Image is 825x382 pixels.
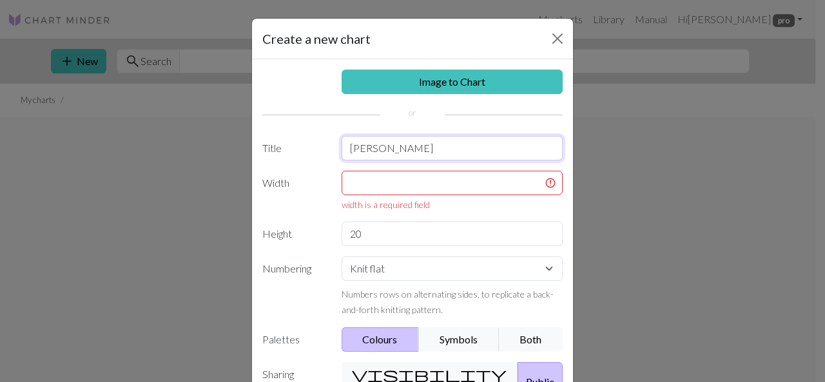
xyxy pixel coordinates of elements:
small: Numbers rows on alternating sides, to replicate a back-and-forth knitting pattern. [342,289,554,315]
label: Width [255,171,334,211]
button: Both [499,327,563,352]
label: Height [255,222,334,246]
button: Close [547,28,568,49]
button: Colours [342,327,420,352]
div: width is a required field [342,198,563,211]
label: Numbering [255,256,334,317]
label: Title [255,136,334,160]
button: Symbols [418,327,500,352]
a: Image to Chart [342,70,563,94]
h5: Create a new chart [262,29,371,48]
label: Palettes [255,327,334,352]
